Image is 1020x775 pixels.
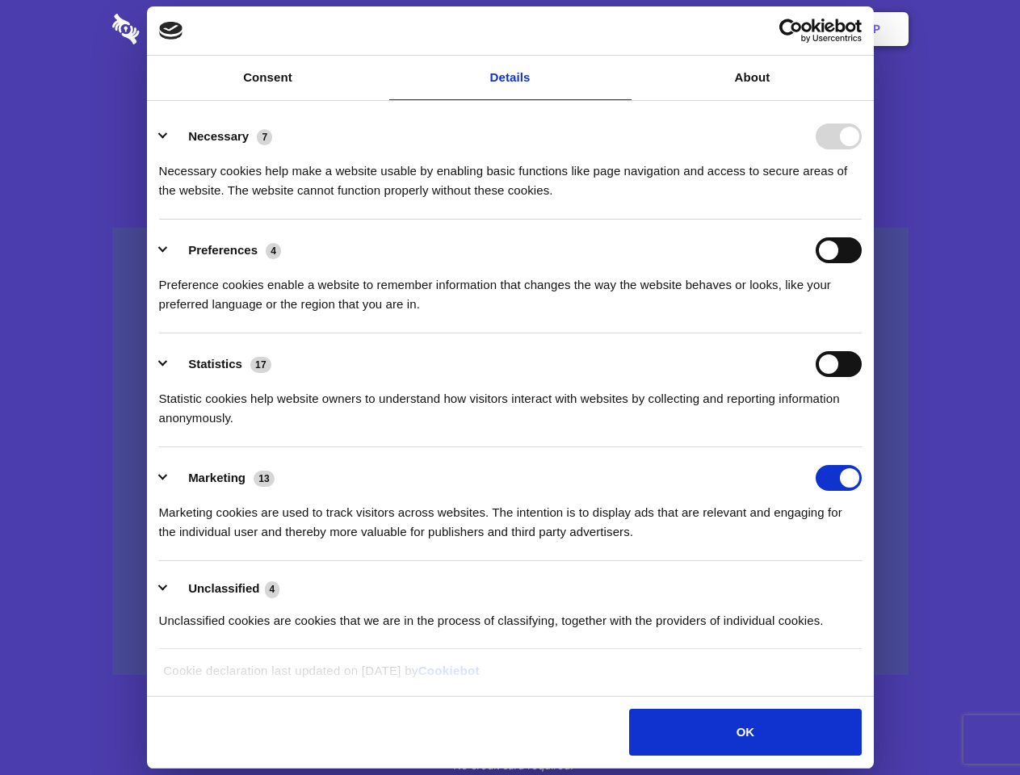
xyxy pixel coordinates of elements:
h4: Auto-redaction of sensitive data, encrypted data sharing and self-destructing private chats. Shar... [112,147,909,200]
span: 7 [257,129,272,145]
div: Marketing cookies are used to track visitors across websites. The intention is to display ads tha... [159,491,862,542]
span: 17 [250,357,271,373]
div: Necessary cookies help make a website usable by enabling basic functions like page navigation and... [159,149,862,200]
a: Wistia video thumbnail [112,228,909,676]
button: OK [629,709,861,756]
div: Preference cookies enable a website to remember information that changes the way the website beha... [159,263,862,314]
button: Preferences (4) [159,237,292,263]
a: Consent [147,56,389,100]
span: 4 [265,581,280,597]
a: About [632,56,874,100]
a: Usercentrics Cookiebot - opens in a new window [720,19,862,43]
button: Marketing (13) [159,465,285,491]
label: Statistics [188,357,242,371]
img: logo-wordmark-white-trans-d4663122ce5f474addd5e946df7df03e33cb6a1c49d2221995e7729f52c070b2.svg [112,14,250,44]
div: Unclassified cookies are cookies that we are in the process of classifying, together with the pro... [159,599,862,630]
h1: Eliminate Slack Data Loss. [112,73,909,131]
div: Statistic cookies help website owners to understand how visitors interact with websites by collec... [159,377,862,428]
a: Details [389,56,632,100]
label: Necessary [188,129,249,143]
a: Contact [655,4,729,54]
a: Login [732,4,803,54]
label: Marketing [188,471,246,484]
a: Cookiebot [418,664,480,677]
img: logo [159,22,183,40]
span: 4 [266,243,281,259]
a: Pricing [474,4,544,54]
iframe: Drift Widget Chat Controller [939,694,1001,756]
span: 13 [254,471,275,487]
button: Unclassified (4) [159,579,290,599]
button: Necessary (7) [159,124,283,149]
button: Statistics (17) [159,351,282,377]
label: Preferences [188,243,258,257]
div: Cookie declaration last updated on [DATE] by [151,661,869,693]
